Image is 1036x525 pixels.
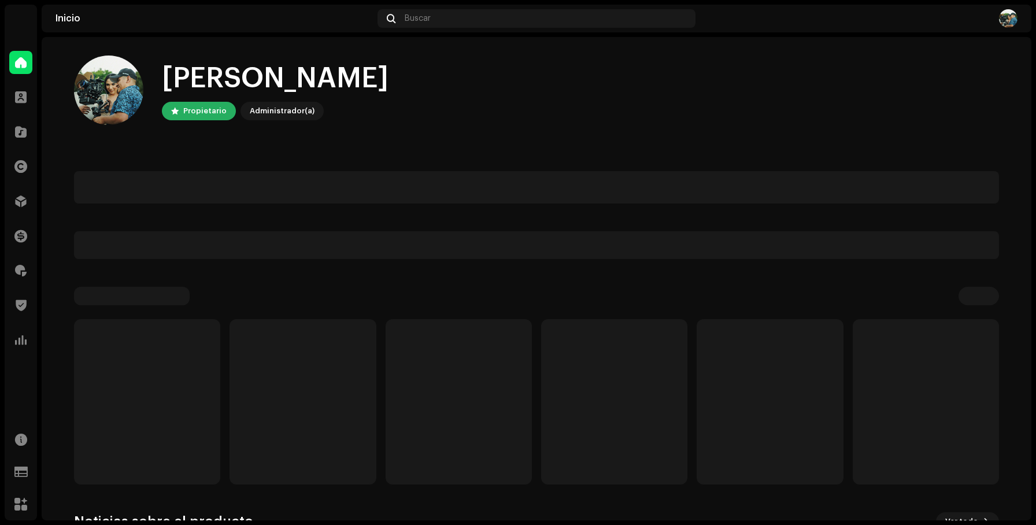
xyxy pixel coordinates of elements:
[405,14,431,23] span: Buscar
[74,56,143,125] img: 9d8bb8e1-882d-4cad-b6ab-e8a3da621c55
[162,60,388,97] div: [PERSON_NAME]
[55,14,373,23] div: Inicio
[183,104,227,118] div: Propietario
[999,9,1017,28] img: 9d8bb8e1-882d-4cad-b6ab-e8a3da621c55
[250,104,314,118] div: Administrador(a)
